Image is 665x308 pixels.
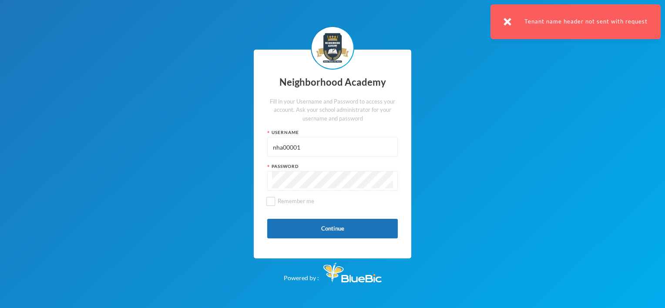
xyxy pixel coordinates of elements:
div: Username [267,129,398,136]
img: Bluebic [323,263,382,282]
div: Neighborhood Academy [267,74,398,91]
div: Tenant name header not sent with request [490,4,661,39]
div: Fill in your Username and Password to access your account. Ask your school administrator for your... [267,97,398,123]
div: Password [267,163,398,170]
span: Remember me [274,198,318,204]
button: Continue [267,219,398,238]
div: Powered by : [284,258,382,282]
